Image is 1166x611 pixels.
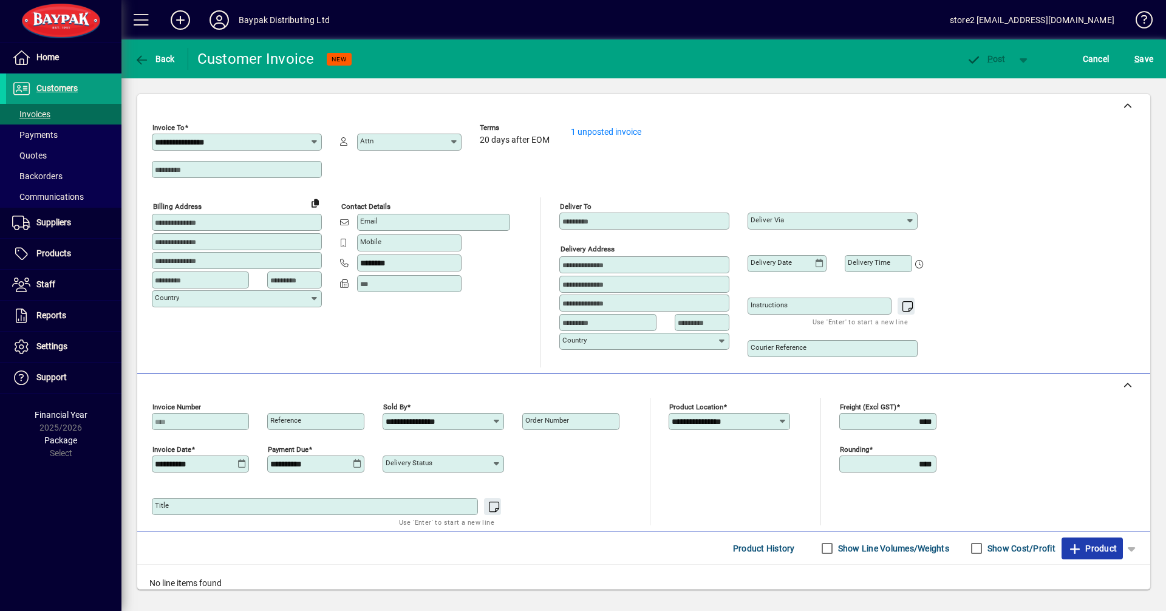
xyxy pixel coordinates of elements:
span: Customers [36,83,78,93]
mat-label: Delivery date [751,258,792,267]
mat-label: Attn [360,137,373,145]
span: Back [134,54,175,64]
mat-label: Email [360,217,378,225]
a: Payments [6,125,121,145]
button: Product [1062,538,1123,559]
mat-label: Country [562,336,587,344]
button: Add [161,9,200,31]
span: Quotes [12,151,47,160]
mat-label: Deliver To [560,202,592,211]
span: Settings [36,341,67,351]
a: Communications [6,186,121,207]
a: Settings [6,332,121,362]
span: ost [966,54,1006,64]
span: Staff [36,279,55,289]
a: Knowledge Base [1127,2,1151,42]
mat-label: Sold by [383,403,407,411]
a: Staff [6,270,121,300]
span: Product [1068,539,1117,558]
button: Post [960,48,1012,70]
mat-label: Invoice date [152,445,191,454]
button: Copy to Delivery address [305,193,325,213]
a: Home [6,43,121,73]
app-page-header-button: Back [121,48,188,70]
span: Terms [480,124,553,132]
mat-label: Instructions [751,301,788,309]
a: Products [6,239,121,269]
div: Baypak Distributing Ltd [239,10,330,30]
mat-label: Invoice number [152,403,201,411]
mat-label: Freight (excl GST) [840,403,896,411]
mat-label: Invoice To [152,123,185,132]
span: 20 days after EOM [480,135,550,145]
span: P [987,54,993,64]
div: store2 [EMAIL_ADDRESS][DOMAIN_NAME] [950,10,1114,30]
div: No line items found [137,565,1150,602]
button: Cancel [1080,48,1113,70]
mat-hint: Use 'Enter' to start a new line [399,515,494,529]
span: Invoices [12,109,50,119]
span: Cancel [1083,49,1110,69]
span: NEW [332,55,347,63]
mat-label: Delivery status [386,459,432,467]
mat-label: Title [155,501,169,510]
label: Show Line Volumes/Weights [836,542,949,555]
a: Reports [6,301,121,331]
button: Save [1131,48,1156,70]
mat-hint: Use 'Enter' to start a new line [813,315,908,329]
div: Customer Invoice [197,49,315,69]
span: Products [36,248,71,258]
mat-label: Mobile [360,237,381,246]
span: ave [1134,49,1153,69]
mat-label: Payment due [268,445,309,454]
mat-label: Delivery time [848,258,890,267]
span: Communications [12,192,84,202]
span: Package [44,435,77,445]
span: Product History [733,539,795,558]
label: Show Cost/Profit [985,542,1055,555]
a: Suppliers [6,208,121,238]
mat-label: Deliver via [751,216,784,224]
a: Backorders [6,166,121,186]
button: Profile [200,9,239,31]
span: Suppliers [36,217,71,227]
a: Quotes [6,145,121,166]
span: Home [36,52,59,62]
span: Support [36,372,67,382]
span: Financial Year [35,410,87,420]
mat-label: Product location [669,403,723,411]
mat-label: Country [155,293,179,302]
a: Support [6,363,121,393]
span: Reports [36,310,66,320]
a: 1 unposted invoice [571,127,641,137]
mat-label: Courier Reference [751,343,806,352]
mat-label: Rounding [840,445,869,454]
mat-label: Reference [270,416,301,425]
a: Invoices [6,104,121,125]
button: Back [131,48,178,70]
span: Backorders [12,171,63,181]
span: S [1134,54,1139,64]
button: Product History [728,538,800,559]
span: Payments [12,130,58,140]
mat-label: Order number [525,416,569,425]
